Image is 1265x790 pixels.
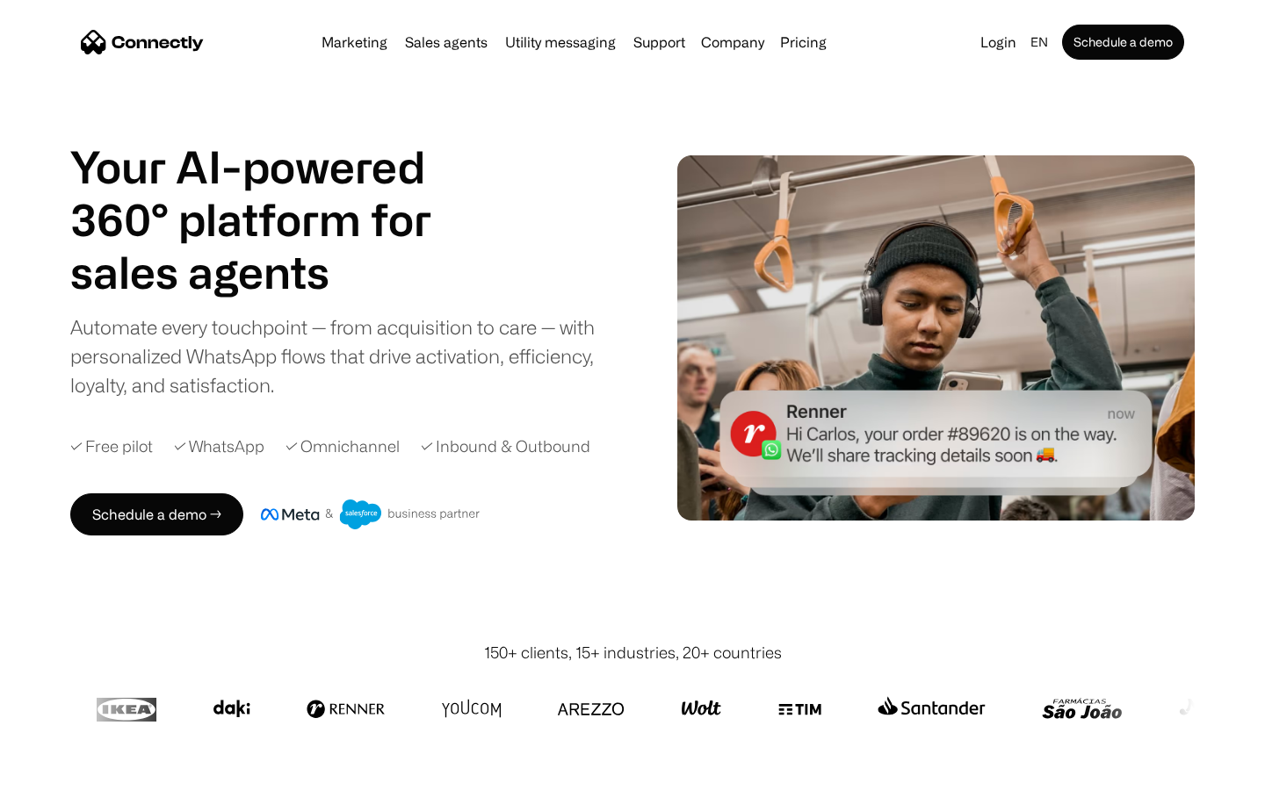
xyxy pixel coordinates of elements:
[314,35,394,49] a: Marketing
[70,493,243,535] a: Schedule a demo →
[35,759,105,784] ul: Language list
[484,641,782,664] div: 150+ clients, 15+ industries, 20+ countries
[1023,30,1059,54] div: en
[1062,25,1184,60] a: Schedule a demo
[773,35,834,49] a: Pricing
[421,434,590,458] div: ✓ Inbound & Outbound
[70,140,474,246] h1: Your AI-powered 360° platform for
[70,246,474,298] h1: sales agents
[626,35,692,49] a: Support
[701,30,764,54] div: Company
[1030,30,1048,54] div: en
[696,30,770,54] div: Company
[261,499,481,529] img: Meta and Salesforce business partner badge.
[18,758,105,784] aside: Language selected: English
[174,434,264,458] div: ✓ WhatsApp
[70,312,624,399] div: Automate every touchpoint — from acquisition to care — with personalized WhatsApp flows that driv...
[70,434,153,458] div: ✓ Free pilot
[286,434,400,458] div: ✓ Omnichannel
[973,30,1023,54] a: Login
[70,246,474,298] div: 1 of 4
[498,35,623,49] a: Utility messaging
[81,29,204,55] a: home
[70,246,474,298] div: carousel
[398,35,495,49] a: Sales agents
